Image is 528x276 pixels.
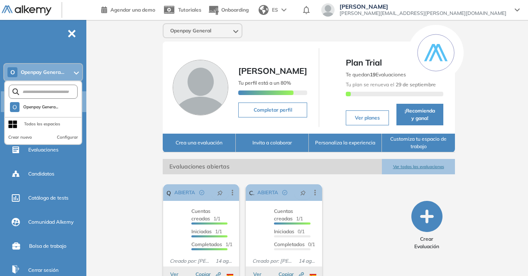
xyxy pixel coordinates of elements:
span: Openpay Genera... [21,69,64,76]
span: 1/1 [274,208,303,222]
span: Tu perfil está a un 80% [238,80,291,86]
span: check-circle [282,190,287,195]
span: Cerrar sesión [28,266,59,274]
span: Candidatos [28,170,54,178]
span: Openpay General [170,27,211,34]
span: Creado por: [PERSON_NAME] [166,257,212,265]
span: ABIERTA [257,189,278,196]
span: Bolsa de trabajo [29,242,66,250]
span: [PERSON_NAME][EMAIL_ADDRESS][PERSON_NAME][DOMAIN_NAME] [340,10,506,17]
div: Todos los espacios [24,121,60,127]
span: 14 ago. 2025 [212,257,236,265]
span: 0/1 [274,228,305,234]
button: Crear Evaluación [408,201,445,250]
button: Customiza tu espacio de trabajo [382,134,455,152]
button: pushpin [211,186,229,199]
span: pushpin [217,189,223,196]
button: pushpin [294,186,312,199]
button: Ver todas las evaluaciones [382,159,455,174]
span: 1/1 [191,208,220,222]
span: Agendar una demo [110,7,155,13]
span: Cuentas creadas [191,208,210,222]
span: Catálogo de tests [28,194,68,202]
span: 14 ago. 2025 [295,257,319,265]
span: O [12,104,17,110]
img: Logo [2,5,51,16]
span: Onboarding [221,7,249,13]
button: Onboarding [208,1,249,19]
span: Completados [274,241,305,247]
span: Iniciadas [274,228,294,234]
span: Tu plan se renueva el [346,81,436,88]
button: Ver planes [346,110,389,125]
img: world [259,5,269,15]
span: Iniciadas [191,228,212,234]
span: 1/1 [191,228,222,234]
span: Cuentas creadas [274,208,293,222]
button: Configurar [57,134,78,141]
span: 0/1 [274,241,315,247]
button: ¡Recomienda y gana! [396,104,443,125]
img: arrow [281,8,286,12]
button: Completar perfil [238,103,307,117]
a: Cloud Security [249,184,254,201]
span: Plan Trial [346,56,443,69]
span: Evaluaciones abiertas [163,159,382,174]
span: Creado por: [PERSON_NAME] [249,257,295,265]
span: [PERSON_NAME] [340,3,506,10]
span: pushpin [300,189,306,196]
span: ES [272,6,278,14]
b: 29 de septiembre [394,81,436,88]
span: Te quedan Evaluaciones [346,71,406,78]
span: 1/1 [191,241,232,247]
button: Crear nuevo [8,134,32,141]
span: Crear Evaluación [408,235,445,250]
span: [PERSON_NAME] [238,66,307,76]
span: Evaluaciones [28,146,59,154]
button: Crea una evaluación [163,134,236,152]
img: Foto de perfil [173,60,228,115]
span: O [10,69,15,76]
button: Personaliza la experiencia [309,134,382,152]
span: Openpay Genera... [23,104,58,110]
span: Tutoriales [178,7,201,13]
span: Completados [191,241,222,247]
span: check-circle [199,190,204,195]
button: Invita a colaborar [236,134,309,152]
span: ABIERTA [174,189,195,196]
b: 19 [370,71,376,78]
a: QA Farid - BBVA Challenge FullStack [166,184,171,201]
span: Comunidad Alkemy [28,218,73,226]
a: Agendar una demo [101,4,155,14]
